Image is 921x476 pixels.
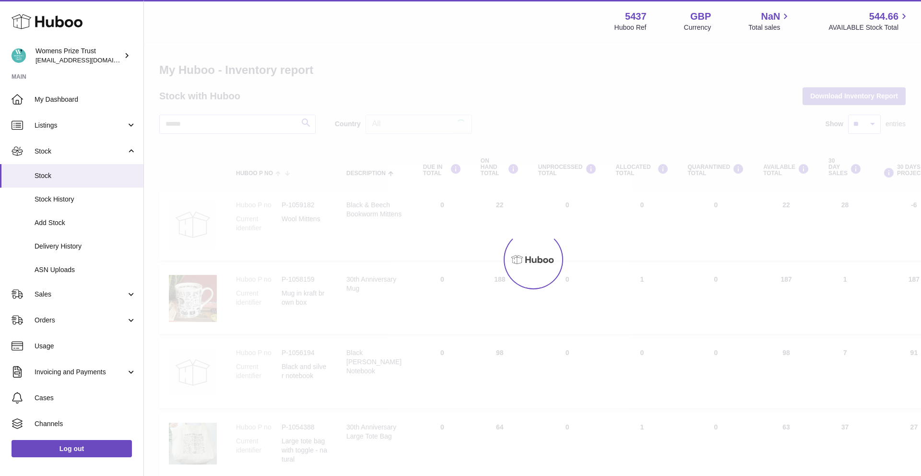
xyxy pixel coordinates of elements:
span: Stock [35,171,136,180]
span: Channels [35,419,136,428]
span: ASN Uploads [35,265,136,274]
span: Listings [35,121,126,130]
span: [EMAIL_ADDRESS][DOMAIN_NAME] [35,56,141,64]
span: NaN [761,10,780,23]
span: 544.66 [869,10,898,23]
span: Stock History [35,195,136,204]
div: Womens Prize Trust [35,47,122,65]
strong: GBP [690,10,711,23]
span: Orders [35,316,126,325]
a: Log out [12,440,132,457]
div: Currency [684,23,711,32]
div: Huboo Ref [614,23,647,32]
strong: 5437 [625,10,647,23]
img: info@womensprizeforfiction.co.uk [12,48,26,63]
a: NaN Total sales [748,10,791,32]
span: AVAILABLE Stock Total [828,23,909,32]
span: Usage [35,342,136,351]
span: Invoicing and Payments [35,368,126,377]
span: Sales [35,290,126,299]
span: Total sales [748,23,791,32]
span: My Dashboard [35,95,136,104]
span: Delivery History [35,242,136,251]
a: 544.66 AVAILABLE Stock Total [828,10,909,32]
span: Cases [35,393,136,403]
span: Add Stock [35,218,136,227]
span: Stock [35,147,126,156]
